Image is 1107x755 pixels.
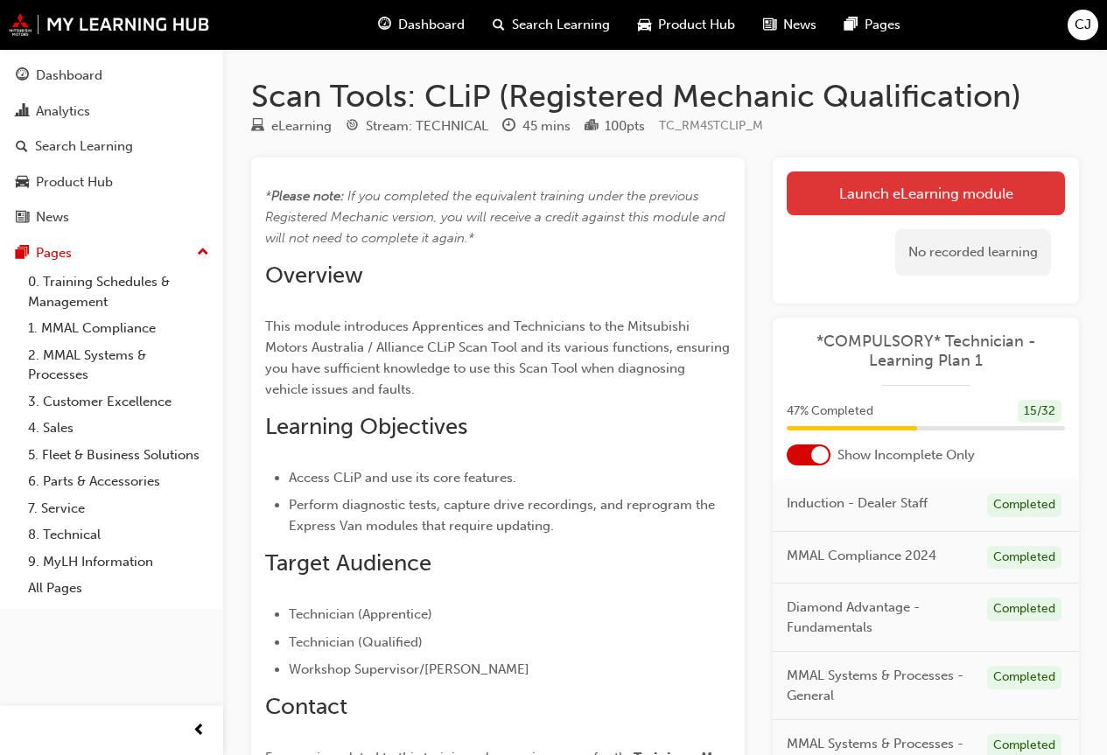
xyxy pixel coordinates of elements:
[265,188,729,246] span: If you completed the equivalent training under the previous Registered Mechanic version, you will...
[7,237,216,269] button: Pages
[36,172,113,192] div: Product Hub
[16,104,29,120] span: chart-icon
[512,15,610,35] span: Search Learning
[7,56,216,237] button: DashboardAnalyticsSearch LearningProduct HubNews
[193,720,206,742] span: prev-icon
[21,269,216,315] a: 0. Training Schedules & Management
[987,493,1061,517] div: Completed
[36,101,90,122] div: Analytics
[585,115,645,137] div: Points
[21,388,216,416] a: 3. Customer Excellence
[1068,10,1098,40] button: CJ
[787,402,873,422] span: 47 % Completed
[251,77,1079,115] h1: Scan Tools: CLiP (Registered Mechanic Qualification)
[787,666,973,705] span: MMAL Systems & Processes - General
[251,119,264,135] span: learningResourceType_ELEARNING-icon
[16,139,28,155] span: search-icon
[364,7,479,43] a: guage-iconDashboard
[585,119,598,135] span: podium-icon
[21,468,216,495] a: 6. Parts & Accessories
[895,229,1051,276] div: No recorded learning
[366,116,488,136] div: Stream: TECHNICAL
[787,546,936,566] span: MMAL Compliance 2024
[16,175,29,191] span: car-icon
[479,7,624,43] a: search-iconSearch Learning
[7,59,216,92] a: Dashboard
[787,493,928,514] span: Induction - Dealer Staff
[265,693,347,720] span: Contact
[658,15,735,35] span: Product Hub
[21,495,216,522] a: 7. Service
[289,634,423,650] span: Technician (Qualified)
[398,15,465,35] span: Dashboard
[7,166,216,199] a: Product Hub
[21,342,216,388] a: 2. MMAL Systems & Processes
[763,14,776,36] span: news-icon
[865,15,900,35] span: Pages
[9,13,210,36] img: mmal
[35,136,133,157] div: Search Learning
[787,598,973,637] span: Diamond Advantage - Fundamentals
[502,115,571,137] div: Duration
[271,188,347,204] span: Please note: ​
[1075,15,1091,35] span: CJ
[271,116,332,136] div: eLearning
[265,262,363,289] span: Overview
[346,119,359,135] span: target-icon
[21,442,216,469] a: 5. Fleet & Business Solutions
[16,246,29,262] span: pages-icon
[378,14,391,36] span: guage-icon
[21,575,216,602] a: All Pages
[251,115,332,137] div: Type
[7,130,216,163] a: Search Learning
[36,66,102,86] div: Dashboard
[1018,400,1061,423] div: 15 / 32
[624,7,749,43] a: car-iconProduct Hub
[787,332,1065,371] a: *COMPULSORY* Technician - Learning Plan 1
[289,497,718,534] span: Perform diagnostic tests, capture drive recordings, and reprogram the Express Van modules that re...
[844,14,858,36] span: pages-icon
[16,68,29,84] span: guage-icon
[265,318,733,397] span: This module introduces Apprentices and Technicians to the Mitsubishi Motors Australia / Alliance ...
[987,666,1061,689] div: Completed
[493,14,505,36] span: search-icon
[36,207,69,227] div: News
[346,115,488,137] div: Stream
[289,470,516,486] span: Access CLiP and use its core features.
[522,116,571,136] div: 45 mins
[783,15,816,35] span: News
[265,549,431,577] span: Target Audience
[197,241,209,264] span: up-icon
[605,116,645,136] div: 100 pts
[7,95,216,128] a: Analytics
[987,598,1061,621] div: Completed
[16,210,29,226] span: news-icon
[659,118,763,133] span: Learning resource code
[837,445,975,465] span: Show Incomplete Only
[7,201,216,234] a: News
[987,546,1061,570] div: Completed
[787,171,1065,215] a: Launch eLearning module
[638,14,651,36] span: car-icon
[21,521,216,549] a: 8. Technical
[36,243,72,263] div: Pages
[830,7,914,43] a: pages-iconPages
[289,606,432,622] span: Technician (Apprentice)
[21,315,216,342] a: 1. MMAL Compliance
[265,413,467,440] span: Learning Objectives
[21,415,216,442] a: 4. Sales
[502,119,515,135] span: clock-icon
[21,549,216,576] a: 9. MyLH Information
[289,661,529,677] span: Workshop Supervisor/[PERSON_NAME]
[749,7,830,43] a: news-iconNews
